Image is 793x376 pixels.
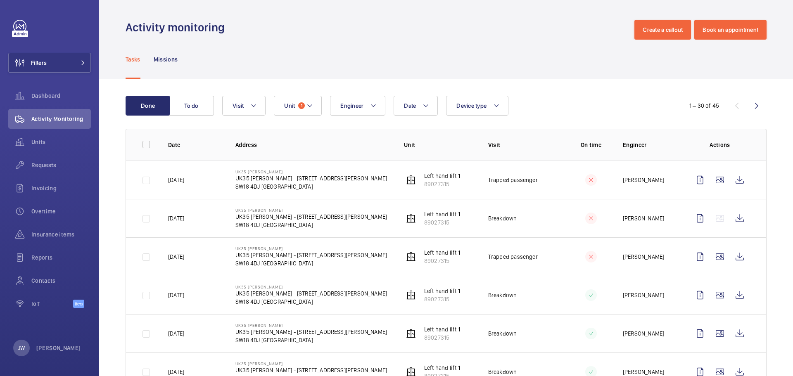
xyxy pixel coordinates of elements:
img: elevator.svg [406,213,416,223]
p: Trapped passenger [488,176,538,184]
button: To do [169,96,214,116]
p: UK35 [PERSON_NAME] - [STREET_ADDRESS][PERSON_NAME] [235,174,387,182]
p: On time [572,141,610,149]
p: [PERSON_NAME] [623,214,664,222]
span: Reports [31,253,91,262]
p: 89027315 [424,333,460,342]
span: Overtime [31,207,91,215]
p: Left hand lift 1 [424,364,460,372]
p: UK35 [PERSON_NAME] [235,169,387,174]
p: UK35 [PERSON_NAME] - [STREET_ADDRESS][PERSON_NAME] [235,251,387,259]
span: 1 [298,102,305,109]
p: SW18 4DJ [GEOGRAPHIC_DATA] [235,259,387,267]
p: Engineer [623,141,677,149]
p: UK35 [PERSON_NAME] - [STREET_ADDRESS][PERSON_NAME] [235,289,387,298]
button: Visit [222,96,266,116]
img: elevator.svg [406,290,416,300]
p: UK35 [PERSON_NAME] - [STREET_ADDRESS][PERSON_NAME] [235,328,387,336]
p: Actions [690,141,750,149]
p: UK35 [PERSON_NAME] [235,323,387,328]
img: elevator.svg [406,175,416,185]
p: [PERSON_NAME] [623,253,664,261]
p: [DATE] [168,214,184,222]
img: elevator.svg [406,252,416,262]
button: Device type [446,96,508,116]
p: Breakdown [488,368,517,376]
p: Left hand lift 1 [424,325,460,333]
p: 89027315 [424,257,460,265]
span: IoT [31,300,73,308]
button: Create a callout [634,20,691,40]
p: 89027315 [424,180,460,188]
p: [DATE] [168,291,184,299]
p: UK35 [PERSON_NAME] - [STREET_ADDRESS][PERSON_NAME] [235,366,387,374]
button: Date [394,96,438,116]
p: Unit [404,141,475,149]
span: Activity Monitoring [31,115,91,123]
p: [DATE] [168,253,184,261]
p: SW18 4DJ [GEOGRAPHIC_DATA] [235,336,387,344]
p: [PERSON_NAME] [623,368,664,376]
span: Units [31,138,91,146]
p: JW [18,344,25,352]
span: Unit [284,102,295,109]
p: Tasks [126,55,140,64]
span: Contacts [31,277,91,285]
span: Invoicing [31,184,91,192]
p: Left hand lift 1 [424,172,460,180]
p: 89027315 [424,218,460,227]
p: Left hand lift 1 [424,210,460,218]
p: [DATE] [168,368,184,376]
button: Filters [8,53,91,73]
span: Filters [31,59,47,67]
p: [PERSON_NAME] [623,291,664,299]
p: Breakdown [488,329,517,338]
p: [PERSON_NAME] [623,176,664,184]
button: Engineer [330,96,385,116]
span: Requests [31,161,91,169]
span: Visit [233,102,244,109]
p: UK35 [PERSON_NAME] [235,208,387,213]
p: [PERSON_NAME] [36,344,81,352]
p: Missions [154,55,178,64]
span: Insurance items [31,230,91,239]
p: Visit [488,141,559,149]
p: Address [235,141,391,149]
p: UK35 [PERSON_NAME] [235,361,387,366]
p: [PERSON_NAME] [623,329,664,338]
p: [DATE] [168,176,184,184]
img: elevator.svg [406,329,416,338]
p: Date [168,141,222,149]
p: Breakdown [488,291,517,299]
p: SW18 4DJ [GEOGRAPHIC_DATA] [235,221,387,229]
p: Trapped passenger [488,253,538,261]
p: UK35 [PERSON_NAME] [235,284,387,289]
span: Engineer [340,102,363,109]
span: Dashboard [31,92,91,100]
p: 89027315 [424,295,460,303]
p: SW18 4DJ [GEOGRAPHIC_DATA] [235,298,387,306]
p: UK35 [PERSON_NAME] [235,246,387,251]
p: Left hand lift 1 [424,248,460,257]
p: SW18 4DJ [GEOGRAPHIC_DATA] [235,182,387,191]
h1: Activity monitoring [126,20,230,35]
p: [DATE] [168,329,184,338]
p: Breakdown [488,214,517,222]
button: Book an appointment [694,20,767,40]
span: Beta [73,300,84,308]
span: Device type [456,102,487,109]
p: UK35 [PERSON_NAME] - [STREET_ADDRESS][PERSON_NAME] [235,213,387,221]
span: Date [404,102,416,109]
p: Left hand lift 1 [424,287,460,295]
button: Unit1 [274,96,322,116]
div: 1 – 30 of 45 [689,102,719,110]
button: Done [126,96,170,116]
